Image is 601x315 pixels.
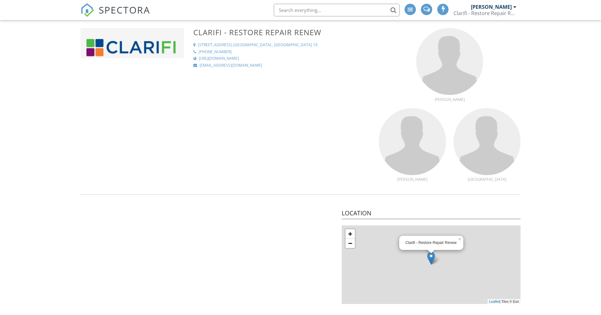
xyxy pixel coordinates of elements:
a: SPECTORA [80,8,150,22]
div: [GEOGRAPHIC_DATA] [454,177,521,182]
div: [PERSON_NAME] [416,97,483,102]
a: [PERSON_NAME] [379,170,446,182]
a: [EMAIL_ADDRESS][DOMAIN_NAME] [193,63,371,68]
a: [GEOGRAPHIC_DATA] [454,170,521,182]
div: [STREET_ADDRESS] [198,42,232,48]
div: [EMAIL_ADDRESS][DOMAIN_NAME] [200,63,262,68]
a: Zoom in [345,229,355,239]
input: Search everything... [274,4,400,16]
div: | Tiles © Esri [488,299,521,304]
a: Leaflet [489,300,499,303]
a: Zoom out [345,239,355,248]
div: [PERSON_NAME] [471,4,512,10]
a: [PERSON_NAME] [416,90,483,102]
img: default-user-f0147aede5fd5fa78ca7ade42f37bd4542148d508eef1c3d3ea960f66861d68b.jpg [379,108,446,175]
img: default-user-f0147aede5fd5fa78ca7ade42f37bd4542148d508eef1c3d3ea960f66861d68b.jpg [416,28,483,95]
a: × [458,236,463,240]
div: [GEOGRAPHIC_DATA] , [GEOGRAPHIC_DATA] 19 [233,42,317,48]
div: [PHONE_NUMBER] [199,49,232,55]
div: Clarifi - Restore Repair Renew [454,10,516,16]
img: Logo.png [80,28,184,58]
h4: Location [342,209,521,219]
div: Clarifi - Restore Repair Renew [405,240,457,246]
a: [URL][DOMAIN_NAME] [193,56,371,61]
a: [STREET_ADDRESS] [GEOGRAPHIC_DATA] , [GEOGRAPHIC_DATA] 19 [193,42,371,48]
div: [PERSON_NAME] [379,177,446,182]
h3: Clarifi - Restore Repair Renew [193,28,371,36]
div: [URL][DOMAIN_NAME] [199,56,239,61]
img: The Best Home Inspection Software - Spectora [80,3,94,17]
a: [PHONE_NUMBER] [193,49,371,55]
span: SPECTORA [99,3,150,16]
img: default-user-f0147aede5fd5fa78ca7ade42f37bd4542148d508eef1c3d3ea960f66861d68b.jpg [454,108,521,175]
